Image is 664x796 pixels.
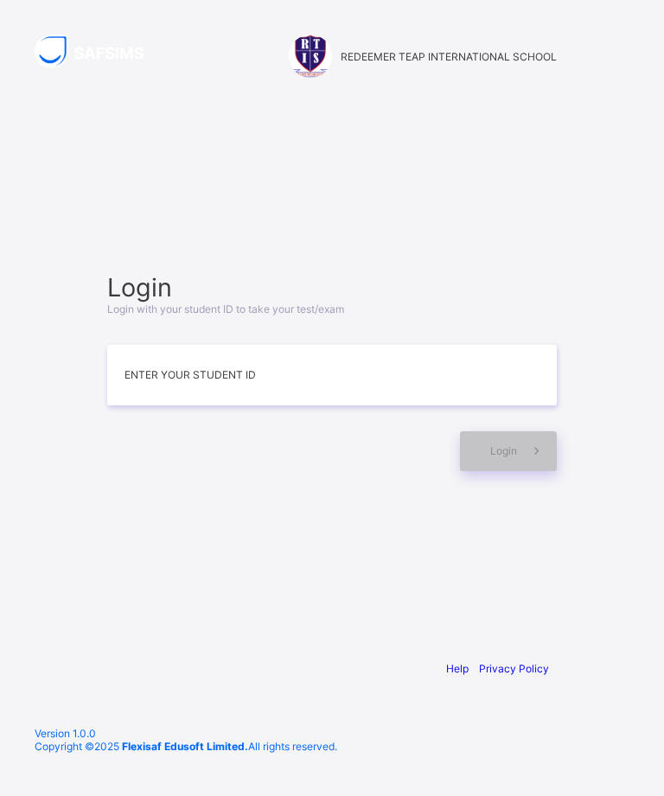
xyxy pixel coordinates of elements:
strong: Flexisaf Edusoft Limited. [122,740,248,753]
span: REDEEMER TEAP INTERNATIONAL SCHOOL [341,50,557,63]
span: Copyright © 2025 All rights reserved. [35,740,337,753]
span: Login [490,444,517,457]
span: Login [107,272,557,302]
span: Login with your student ID to take your test/exam [107,302,344,315]
a: Privacy Policy [479,662,549,675]
span: Version 1.0.0 [35,727,629,740]
img: SAFSIMS Logo [35,35,164,68]
a: Help [446,662,469,675]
